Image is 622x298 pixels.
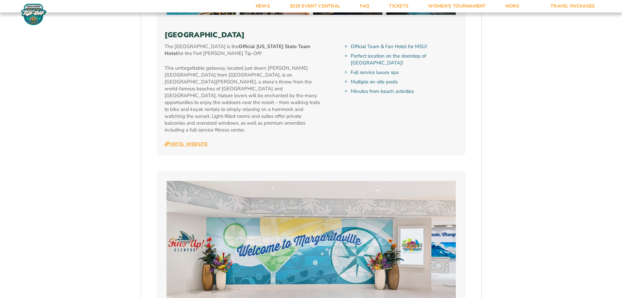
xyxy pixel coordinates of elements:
img: Fort Myers Tip-Off [20,3,48,26]
li: Official Team & Fan Hotel for MSU! [351,43,457,50]
strong: Official [US_STATE] State Team Hotel [165,43,310,57]
li: Multiple on-site pools [351,79,457,85]
li: Perfect location on the doorstep of [GEOGRAPHIC_DATA]! [351,53,457,66]
p: The [GEOGRAPHIC_DATA] is the for the Fort [PERSON_NAME] Tip-Off! [165,43,321,57]
li: Minutes from beach activities [351,88,457,95]
li: Full service luxury spa [351,69,457,76]
p: This unforgettable getaway, located just down [PERSON_NAME][GEOGRAPHIC_DATA] from [GEOGRAPHIC_DAT... [165,65,321,133]
a: Hotel Website [165,141,208,147]
h3: [GEOGRAPHIC_DATA] [165,31,458,39]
